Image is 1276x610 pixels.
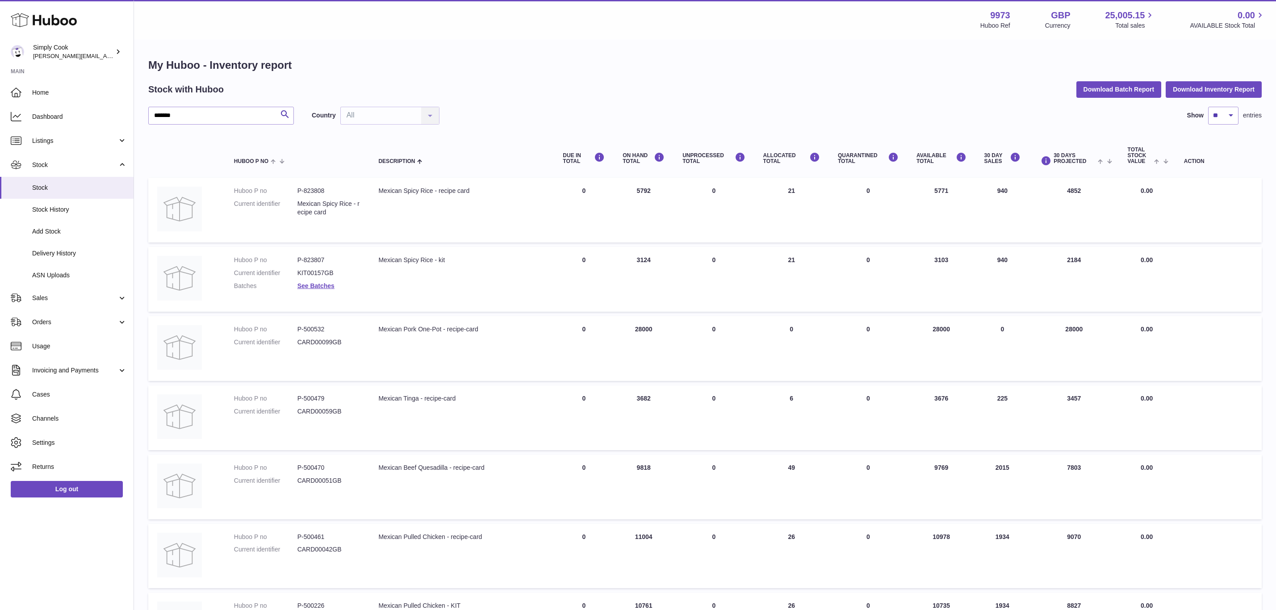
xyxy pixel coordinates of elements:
[148,84,224,96] h2: Stock with Huboo
[234,533,297,541] dt: Huboo P no
[908,524,975,589] td: 10978
[1029,247,1118,312] td: 2184
[614,385,674,450] td: 3682
[297,533,361,541] dd: P-500461
[234,187,297,195] dt: Huboo P no
[554,524,614,589] td: 0
[1105,9,1155,30] a: 25,005.15 Total sales
[754,385,829,450] td: 6
[674,178,754,242] td: 0
[32,439,127,447] span: Settings
[234,159,268,164] span: Huboo P no
[908,385,975,450] td: 3676
[674,385,754,450] td: 0
[1029,316,1118,381] td: 28000
[11,45,24,58] img: emma@simplycook.com
[378,464,545,472] div: Mexican Beef Quesadilla - recipe-card
[754,178,829,242] td: 21
[297,256,361,264] dd: P-823807
[11,481,123,497] a: Log out
[990,9,1010,21] strong: 9973
[234,282,297,290] dt: Batches
[554,247,614,312] td: 0
[614,524,674,589] td: 11004
[908,316,975,381] td: 28000
[1141,533,1153,540] span: 0.00
[32,463,127,471] span: Returns
[866,326,870,333] span: 0
[378,187,545,195] div: Mexican Spicy Rice - recipe card
[234,476,297,485] dt: Current identifier
[1238,9,1255,21] span: 0.00
[975,524,1030,589] td: 1934
[32,271,127,280] span: ASN Uploads
[614,178,674,242] td: 5792
[234,325,297,334] dt: Huboo P no
[378,394,545,403] div: Mexican Tinga - recipe-card
[682,152,745,164] div: UNPROCESSED Total
[674,247,754,312] td: 0
[1029,385,1118,450] td: 3457
[623,152,665,164] div: ON HAND Total
[1045,21,1071,30] div: Currency
[234,394,297,403] dt: Huboo P no
[297,338,361,347] dd: CARD00099GB
[297,476,361,485] dd: CARD00051GB
[1141,464,1153,471] span: 0.00
[1141,256,1153,263] span: 0.00
[614,316,674,381] td: 28000
[32,294,117,302] span: Sales
[763,152,820,164] div: ALLOCATED Total
[1166,81,1262,97] button: Download Inventory Report
[838,152,899,164] div: QUARANTINED Total
[297,325,361,334] dd: P-500532
[234,338,297,347] dt: Current identifier
[312,111,336,120] label: Country
[984,152,1021,164] div: 30 DAY SALES
[1141,326,1153,333] span: 0.00
[234,407,297,416] dt: Current identifier
[916,152,966,164] div: AVAILABLE Total
[908,247,975,312] td: 3103
[754,455,829,519] td: 49
[234,200,297,217] dt: Current identifier
[297,269,361,277] dd: KIT00157GB
[614,455,674,519] td: 9818
[866,602,870,609] span: 0
[297,282,335,289] a: See Batches
[1115,21,1155,30] span: Total sales
[157,325,202,370] img: product image
[378,159,415,164] span: Description
[297,407,361,416] dd: CARD00059GB
[297,464,361,472] dd: P-500470
[975,385,1030,450] td: 225
[1141,602,1153,609] span: 0.00
[980,21,1010,30] div: Huboo Ref
[1184,159,1253,164] div: Action
[975,247,1030,312] td: 940
[297,187,361,195] dd: P-823808
[32,184,127,192] span: Stock
[378,325,545,334] div: Mexican Pork One-Pot - recipe-card
[975,316,1030,381] td: 0
[157,256,202,301] img: product image
[32,390,127,399] span: Cases
[378,256,545,264] div: Mexican Spicy Rice - kit
[157,187,202,231] img: product image
[674,524,754,589] td: 0
[866,187,870,194] span: 0
[32,342,127,351] span: Usage
[32,113,127,121] span: Dashboard
[866,464,870,471] span: 0
[297,545,361,554] dd: CARD00042GB
[297,394,361,403] dd: P-500479
[32,366,117,375] span: Invoicing and Payments
[32,227,127,236] span: Add Stock
[754,524,829,589] td: 26
[32,161,117,169] span: Stock
[1141,187,1153,194] span: 0.00
[234,464,297,472] dt: Huboo P no
[33,52,179,59] span: [PERSON_NAME][EMAIL_ADDRESS][DOMAIN_NAME]
[1141,395,1153,402] span: 0.00
[614,247,674,312] td: 3124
